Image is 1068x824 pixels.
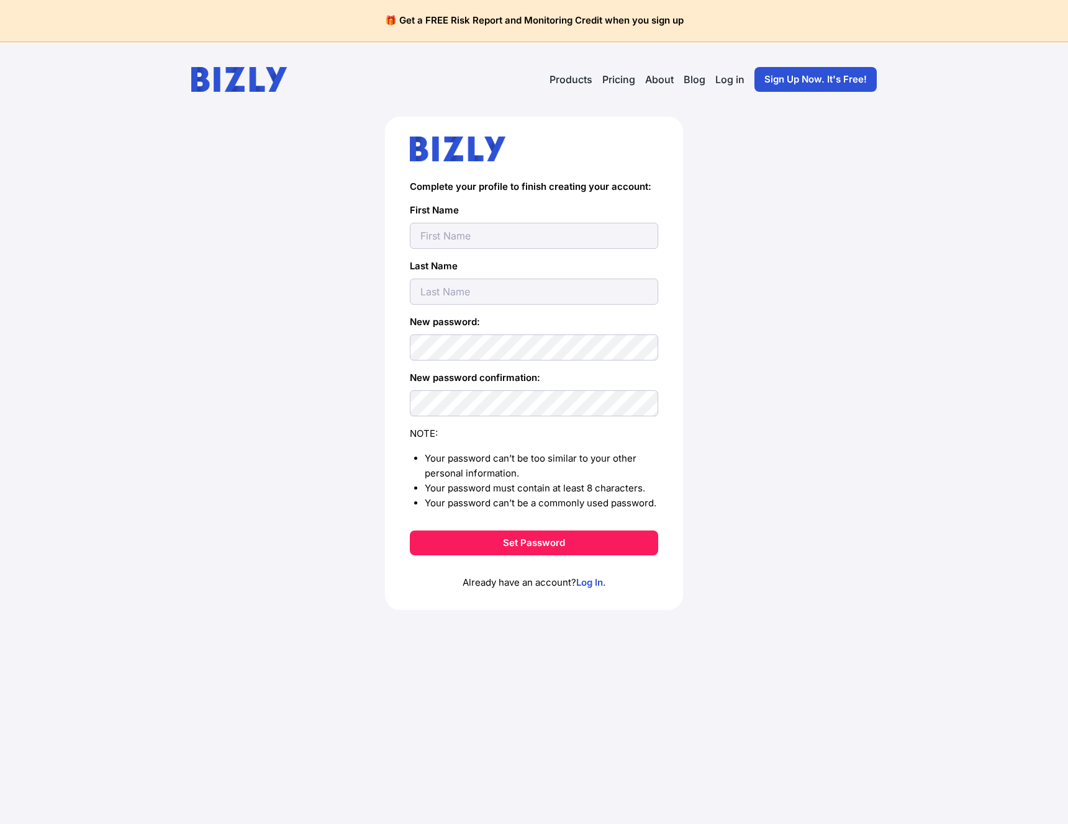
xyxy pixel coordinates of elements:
a: Log In [576,576,603,588]
a: Log in [715,72,744,87]
p: Already have an account? . [410,555,658,590]
h4: Complete your profile to finish creating your account: [410,181,658,193]
input: First Name [410,223,658,249]
h4: 🎁 Get a FREE Risk Report and Monitoring Credit when you sign up [15,15,1053,27]
label: Last Name [410,259,658,274]
a: Pricing [602,72,635,87]
img: bizly_logo.svg [410,137,505,161]
a: About [645,72,674,87]
li: Your password must contain at least 8 characters. [425,481,658,496]
a: Blog [684,72,705,87]
input: Last Name [410,279,658,305]
div: NOTE: [410,426,658,441]
button: Set Password [410,531,658,555]
li: Your password can’t be too similar to your other personal information. [425,451,658,481]
a: Sign Up Now. It's Free! [754,67,877,92]
li: Your password can’t be a commonly used password. [425,496,658,511]
label: New password: [410,315,658,329]
label: First Name [410,203,658,218]
label: New password confirmation: [410,370,658,385]
button: Products [550,72,592,87]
